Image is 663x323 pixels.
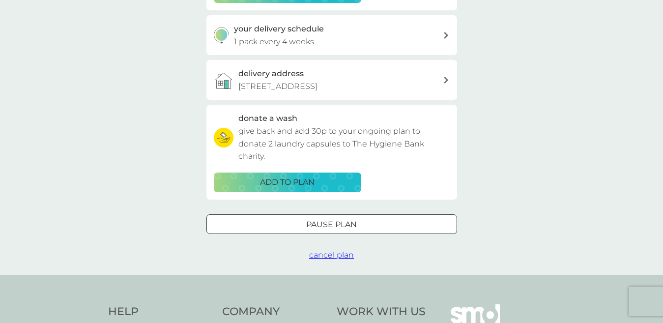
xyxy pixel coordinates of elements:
button: Pause plan [206,214,457,234]
a: delivery address[STREET_ADDRESS] [206,60,457,100]
p: [STREET_ADDRESS] [238,80,317,93]
button: cancel plan [309,249,354,262]
p: Pause plan [306,218,357,231]
p: give back and add 30p to your ongoing plan to donate 2 laundry capsules to The Hygiene Bank charity. [238,125,450,163]
span: cancel plan [309,250,354,260]
h4: Work With Us [337,304,426,320]
h4: Help [108,304,213,320]
p: ADD TO PLAN [260,176,315,189]
button: your delivery schedule1 pack every 4 weeks [206,15,457,55]
button: ADD TO PLAN [214,173,361,192]
h3: donate a wash [238,112,297,125]
h4: Company [222,304,327,320]
p: 1 pack every 4 weeks [234,35,314,48]
h3: your delivery schedule [234,23,324,35]
h3: delivery address [238,67,304,80]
